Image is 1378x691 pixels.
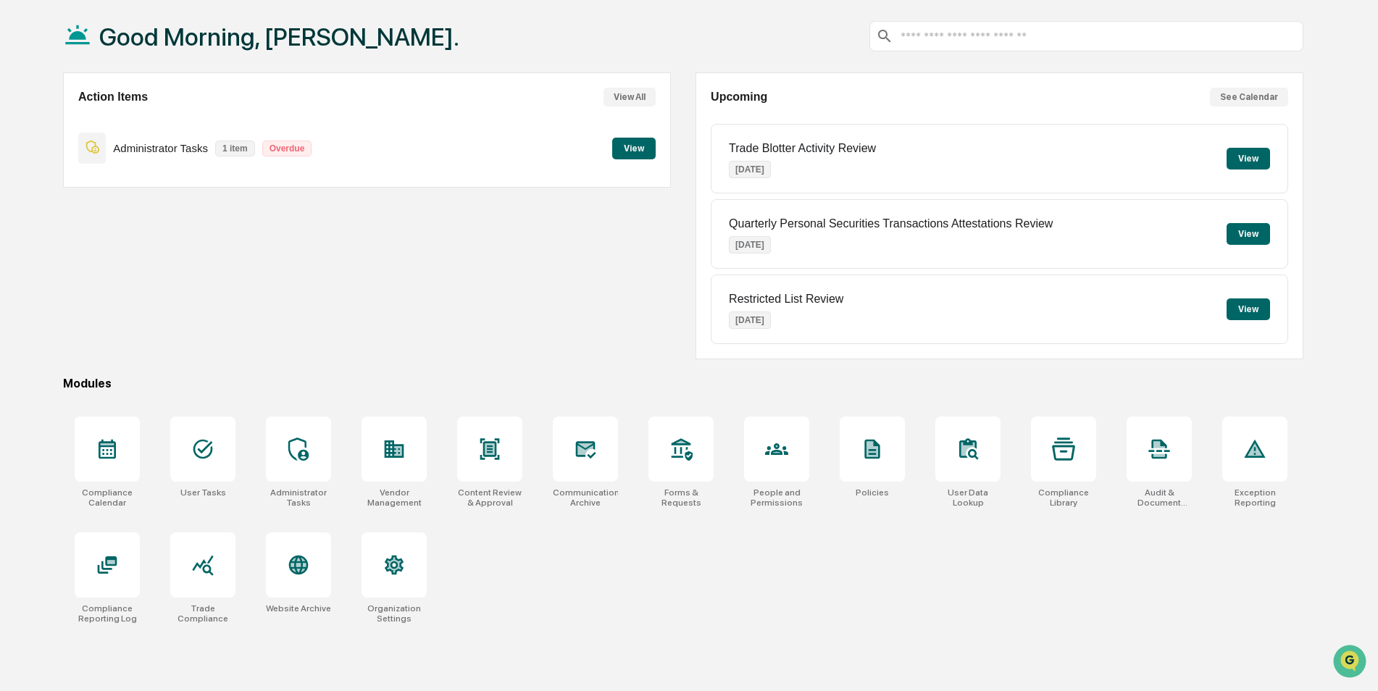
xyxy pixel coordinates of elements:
[362,487,427,508] div: Vendor Management
[266,487,331,508] div: Administrator Tasks
[1222,487,1287,508] div: Exception Reporting
[729,311,771,329] p: [DATE]
[553,487,618,508] div: Communications Archive
[14,30,264,54] p: How can we help?
[49,125,183,137] div: We're available if you need us!
[75,487,140,508] div: Compliance Calendar
[14,111,41,137] img: 1746055101610-c473b297-6a78-478c-a979-82029cc54cd1
[14,184,26,196] div: 🖐️
[1227,148,1270,169] button: View
[262,141,312,156] p: Overdue
[75,603,140,624] div: Compliance Reporting Log
[1227,298,1270,320] button: View
[856,487,889,498] div: Policies
[266,603,331,613] div: Website Archive
[729,293,843,306] p: Restricted List Review
[612,141,656,154] a: View
[246,115,264,133] button: Start new chat
[120,183,180,197] span: Attestations
[99,177,185,203] a: 🗄️Attestations
[612,138,656,159] button: View
[1031,487,1096,508] div: Compliance Library
[113,142,208,154] p: Administrator Tasks
[14,212,26,223] div: 🔎
[49,111,238,125] div: Start new chat
[648,487,714,508] div: Forms & Requests
[729,217,1053,230] p: Quarterly Personal Securities Transactions Attestations Review
[729,236,771,254] p: [DATE]
[729,161,771,178] p: [DATE]
[9,204,97,230] a: 🔎Data Lookup
[729,142,876,155] p: Trade Blotter Activity Review
[362,603,427,624] div: Organization Settings
[215,141,255,156] p: 1 item
[9,177,99,203] a: 🖐️Preclearance
[1227,223,1270,245] button: View
[1127,487,1192,508] div: Audit & Document Logs
[78,91,148,104] h2: Action Items
[457,487,522,508] div: Content Review & Approval
[63,377,1303,390] div: Modules
[744,487,809,508] div: People and Permissions
[180,487,226,498] div: User Tasks
[935,487,1001,508] div: User Data Lookup
[105,184,117,196] div: 🗄️
[604,88,656,106] button: View All
[170,603,235,624] div: Trade Compliance
[99,22,459,51] h1: Good Morning, [PERSON_NAME].
[711,91,767,104] h2: Upcoming
[1210,88,1288,106] button: See Calendar
[102,245,175,256] a: Powered byPylon
[29,210,91,225] span: Data Lookup
[144,246,175,256] span: Pylon
[1332,643,1371,682] iframe: Open customer support
[29,183,93,197] span: Preclearance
